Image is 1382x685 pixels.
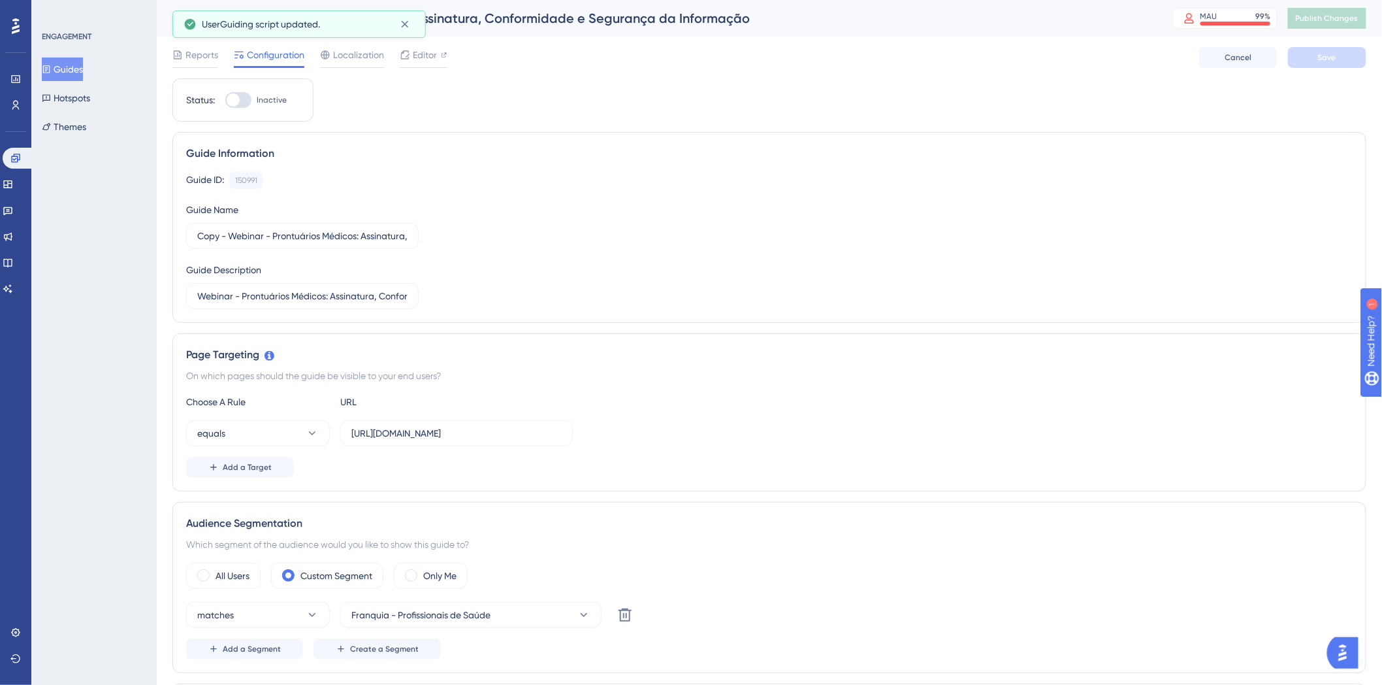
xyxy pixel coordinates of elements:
input: Type your Guide’s Description here [197,289,408,303]
div: On which pages should the guide be visible to your end users? [186,368,1353,384]
span: Reports [185,47,218,63]
input: Type your Guide’s Name here [197,229,408,243]
span: equals [197,426,225,441]
div: Status: [186,92,215,108]
div: 1 [90,7,94,17]
div: 150991 [235,175,257,186]
div: MAU [1200,11,1217,22]
div: Which segment of the audience would you like to show this guide to? [186,537,1353,552]
label: Custom Segment [300,568,372,584]
span: Add a Segment [223,644,281,654]
div: Audience Segmentation [186,516,1353,531]
label: All Users [216,568,249,584]
span: Configuration [247,47,304,63]
div: Guide ID: [186,172,224,189]
div: Choose A Rule [186,394,330,410]
span: UserGuiding script updated. [202,16,320,32]
span: Inactive [257,95,287,105]
div: Guide Description [186,262,261,278]
div: URL [340,394,484,410]
button: Guides [42,58,83,81]
span: Save [1318,52,1336,63]
div: Copy - Webinar - Prontuários Médicos: Assinatura, Conformidade e Segurança da Informação [172,9,1140,27]
div: ENGAGEMENT [42,31,91,42]
input: yourwebsite.com/path [351,426,562,441]
button: Add a Target [186,457,294,478]
span: Create a Segment [350,644,419,654]
button: matches [186,602,330,628]
button: Save [1288,47,1366,68]
button: Add a Segment [186,639,303,660]
div: Guide Information [186,146,1353,161]
div: 99 % [1256,11,1271,22]
iframe: UserGuiding AI Assistant Launcher [1327,633,1366,673]
span: Publish Changes [1296,13,1358,24]
span: Need Help? [31,3,82,19]
button: Hotspots [42,86,90,110]
div: Page Targeting [186,347,1353,363]
span: Add a Target [223,462,272,473]
button: Franquia - Profissionais de Saúde [340,602,602,628]
span: matches [197,607,234,623]
span: Franquia - Profissionais de Saúde [351,607,490,623]
button: Themes [42,115,86,139]
label: Only Me [423,568,457,584]
button: Cancel [1199,47,1278,68]
button: Publish Changes [1288,8,1366,29]
span: Localization [333,47,384,63]
span: Editor [413,47,437,63]
button: Create a Segment [313,639,441,660]
button: equals [186,420,330,446]
div: Guide Name [186,202,238,218]
span: Cancel [1225,52,1252,63]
